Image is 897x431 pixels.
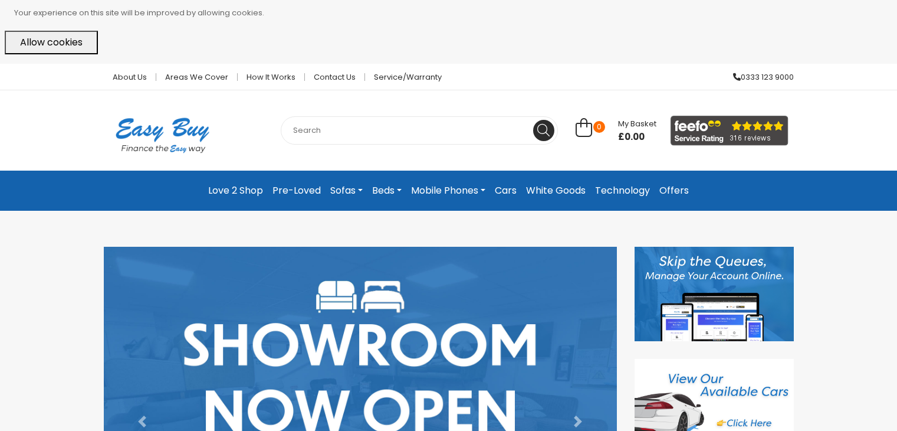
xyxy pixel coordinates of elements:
[590,180,655,201] a: Technology
[593,121,605,133] span: 0
[238,73,305,81] a: How it works
[156,73,238,81] a: Areas we cover
[326,180,367,201] a: Sofas
[104,73,156,81] a: About Us
[671,116,788,146] img: feefo_logo
[14,5,892,21] p: Your experience on this site will be improved by allowing cookies.
[281,116,558,145] input: Search
[406,180,490,201] a: Mobile Phones
[5,31,98,54] button: Allow cookies
[635,247,794,341] img: Discover our App
[365,73,442,81] a: Service/Warranty
[203,180,268,201] a: Love 2 Shop
[104,102,221,168] img: Easy Buy
[618,118,656,129] span: My Basket
[268,180,326,201] a: Pre-Loved
[655,180,694,201] a: Offers
[576,125,656,138] a: 0 My Basket £0.00
[367,180,406,201] a: Beds
[724,73,794,81] a: 0333 123 9000
[305,73,365,81] a: Contact Us
[490,180,521,201] a: Cars
[521,180,590,201] a: White Goods
[618,131,656,143] span: £0.00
